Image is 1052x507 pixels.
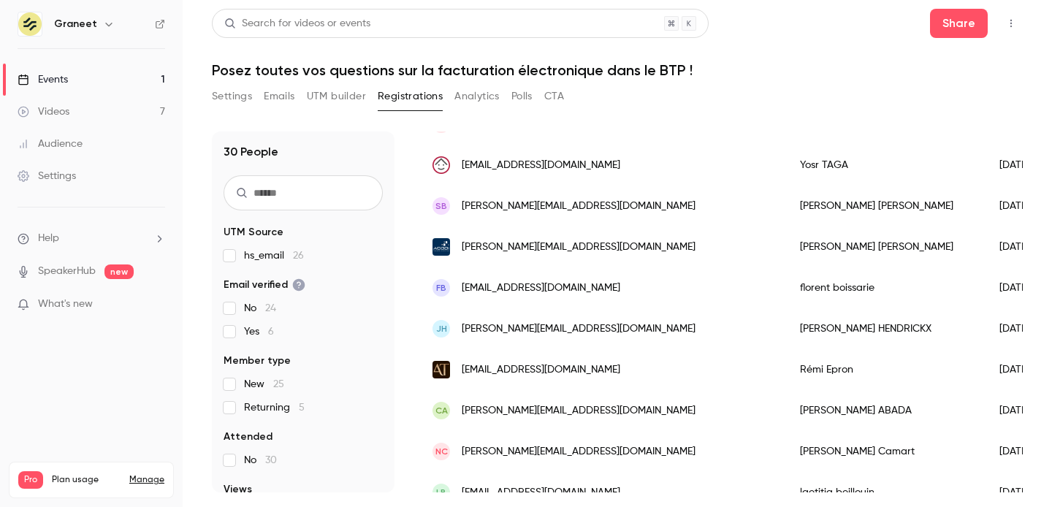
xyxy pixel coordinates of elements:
a: SpeakerHub [38,264,96,279]
img: Graneet [18,12,42,36]
li: help-dropdown-opener [18,231,165,246]
div: Rémi Epron [785,349,985,390]
span: JH [436,322,447,335]
span: Pro [18,471,43,489]
div: [PERSON_NAME] Camart [785,431,985,472]
img: tachas.fr [432,361,450,378]
span: Email verified [224,278,305,292]
button: UTM builder [307,85,366,108]
span: Views [224,482,252,497]
span: NC [435,445,448,458]
span: [PERSON_NAME][EMAIL_ADDRESS][DOMAIN_NAME] [462,321,695,337]
h1: Posez toutes vos questions sur la facturation électronique dans le BTP ! [212,61,1023,79]
div: Videos [18,104,69,119]
span: [EMAIL_ADDRESS][DOMAIN_NAME] [462,485,620,500]
span: 26 [293,251,304,261]
div: Search for videos or events [224,16,370,31]
span: hs_email [244,248,304,263]
button: CTA [544,85,564,108]
span: lb [436,486,446,499]
img: corenovation.fr [432,156,450,174]
span: 24 [265,303,276,313]
a: Manage [129,474,164,486]
h1: 30 People [224,143,278,161]
span: [EMAIL_ADDRESS][DOMAIN_NAME] [462,281,620,296]
div: [PERSON_NAME] [PERSON_NAME] [785,186,985,226]
span: [EMAIL_ADDRESS][DOMAIN_NAME] [462,158,620,173]
span: Plan usage [52,474,121,486]
h6: Graneet [54,17,97,31]
span: cA [435,404,448,417]
div: [PERSON_NAME] HENDRICKX [785,308,985,349]
span: Yes [244,324,274,339]
span: 5 [299,403,305,413]
span: Attended [224,430,272,444]
span: fb [436,281,446,294]
div: Yosr TAGA [785,145,985,186]
button: Settings [212,85,252,108]
button: Registrations [378,85,443,108]
span: Member type [224,354,291,368]
span: [PERSON_NAME][EMAIL_ADDRESS][DOMAIN_NAME] [462,240,695,255]
span: [PERSON_NAME][EMAIL_ADDRESS][DOMAIN_NAME] [462,403,695,419]
div: Settings [18,169,76,183]
iframe: Noticeable Trigger [148,298,165,311]
div: [PERSON_NAME] [PERSON_NAME] [785,226,985,267]
span: 25 [273,379,284,389]
span: SB [435,199,447,213]
div: [PERSON_NAME] ABADA [785,390,985,431]
span: [PERSON_NAME][EMAIL_ADDRESS][DOMAIN_NAME] [462,199,695,214]
span: [PERSON_NAME][EMAIL_ADDRESS][DOMAIN_NAME] [462,444,695,460]
span: UTM Source [224,225,283,240]
button: Share [930,9,988,38]
span: 6 [268,327,274,337]
span: Help [38,231,59,246]
span: New [244,377,284,392]
span: No [244,301,276,316]
span: No [244,453,277,468]
button: Analytics [454,85,500,108]
span: 30 [265,455,277,465]
img: acodi.fr [432,238,450,256]
span: [EMAIL_ADDRESS][DOMAIN_NAME] [462,362,620,378]
span: Returning [244,400,305,415]
span: What's new [38,297,93,312]
span: new [104,264,134,279]
button: Polls [511,85,533,108]
div: Audience [18,137,83,151]
div: Events [18,72,68,87]
button: Emails [264,85,294,108]
div: florent boissarie [785,267,985,308]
